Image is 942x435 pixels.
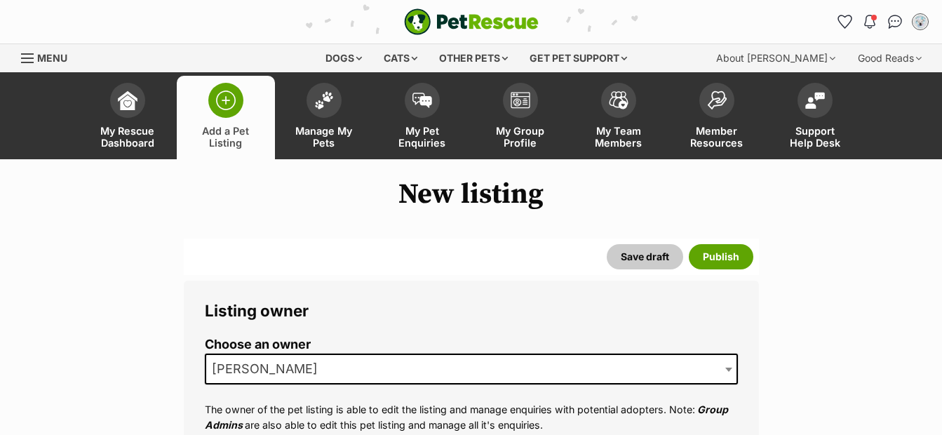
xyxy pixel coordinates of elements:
div: Cats [374,44,427,72]
a: Conversations [884,11,906,33]
span: Bree Hodge [206,359,332,379]
div: Get pet support [520,44,637,72]
button: Publish [689,244,753,269]
span: Support Help Desk [783,125,847,149]
span: Menu [37,52,67,64]
button: My account [909,11,931,33]
img: team-members-icon-5396bd8760b3fe7c0b43da4ab00e1e3bb1a5d9ba89233759b79545d2d3fc5d0d.svg [609,91,628,109]
span: Bree Hodge [205,354,738,384]
a: Manage My Pets [275,76,373,159]
span: My Rescue Dashboard [96,125,159,149]
a: Add a Pet Listing [177,76,275,159]
div: Dogs [316,44,372,72]
a: My Rescue Dashboard [79,76,177,159]
img: logo-e224e6f780fb5917bec1dbf3a21bbac754714ae5b6737aabdf751b685950b380.svg [404,8,539,35]
img: Bree Hodge profile pic [913,15,927,29]
img: member-resources-icon-8e73f808a243e03378d46382f2149f9095a855e16c252ad45f914b54edf8863c.svg [707,91,727,109]
a: Support Help Desk [766,76,864,159]
img: chat-41dd97257d64d25036548639549fe6c8038ab92f7586957e7f3b1b290dea8141.svg [888,15,903,29]
img: notifications-46538b983faf8c2785f20acdc204bb7945ddae34d4c08c2a6579f10ce5e182be.svg [864,15,875,29]
div: Good Reads [848,44,931,72]
em: Group Admins [205,403,728,430]
a: My Group Profile [471,76,570,159]
label: Choose an owner [205,337,738,352]
p: The owner of the pet listing is able to edit the listing and manage enquiries with potential adop... [205,402,738,432]
span: Member Resources [685,125,748,149]
img: dashboard-icon-eb2f2d2d3e046f16d808141f083e7271f6b2e854fb5c12c21221c1fb7104beca.svg [118,91,137,110]
img: add-pet-listing-icon-0afa8454b4691262ce3f59096e99ab1cd57d4a30225e0717b998d2c9b9846f56.svg [216,91,236,110]
span: Add a Pet Listing [194,125,257,149]
img: help-desk-icon-fdf02630f3aa405de69fd3d07c3f3aa587a6932b1a1747fa1d2bba05be0121f9.svg [805,92,825,109]
div: About [PERSON_NAME] [706,44,845,72]
img: group-profile-icon-3fa3cf56718a62981997c0bc7e787c4b2cf8bcc04b72c1350f741eb67cf2f40e.svg [511,92,530,109]
img: pet-enquiries-icon-7e3ad2cf08bfb03b45e93fb7055b45f3efa6380592205ae92323e6603595dc1f.svg [412,93,432,108]
img: manage-my-pets-icon-02211641906a0b7f246fdf0571729dbe1e7629f14944591b6c1af311fb30b64b.svg [314,91,334,109]
a: Member Resources [668,76,766,159]
span: My Pet Enquiries [391,125,454,149]
a: Menu [21,44,77,69]
button: Notifications [859,11,881,33]
span: Manage My Pets [292,125,356,149]
a: My Team Members [570,76,668,159]
a: Favourites [833,11,856,33]
button: Save draft [607,244,683,269]
span: My Team Members [587,125,650,149]
ul: Account quick links [833,11,931,33]
span: Listing owner [205,301,309,320]
span: My Group Profile [489,125,552,149]
a: My Pet Enquiries [373,76,471,159]
a: PetRescue [404,8,539,35]
div: Other pets [429,44,518,72]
